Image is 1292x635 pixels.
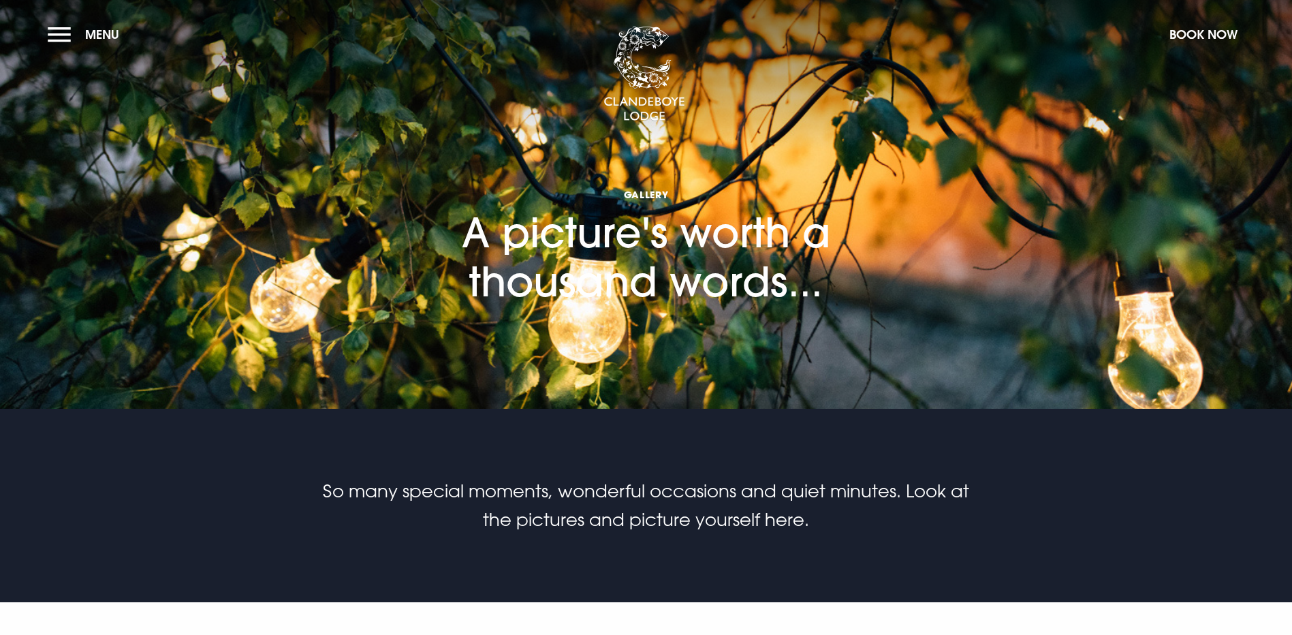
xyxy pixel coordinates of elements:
[48,20,126,49] button: Menu
[85,27,119,42] span: Menu
[374,110,919,306] h1: A picture's worth a thousand words...
[1163,20,1244,49] button: Book Now
[603,27,685,122] img: Clandeboye Lodge
[321,477,970,534] p: So many special moments, wonderful occasions and quiet minutes. Look at the pictures and picture ...
[374,188,919,201] span: Gallery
